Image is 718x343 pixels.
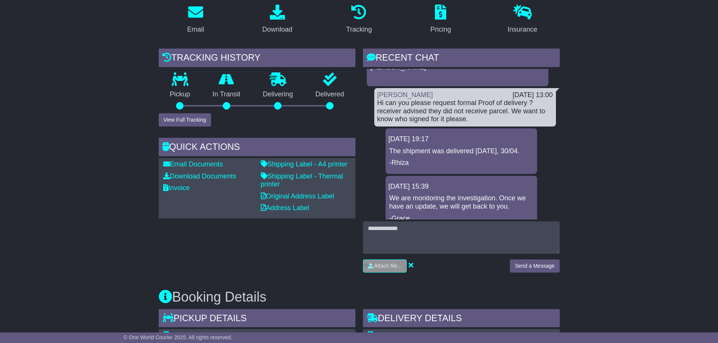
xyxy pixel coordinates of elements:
span: © One World Courier 2025. All rights reserved. [124,334,233,340]
div: RECENT CHAT [363,49,560,69]
span: [PERSON_NAME] [378,331,434,339]
a: Download [257,2,297,37]
div: Quick Actions [159,138,355,158]
div: Tracking [346,24,372,35]
a: Tracking [341,2,377,37]
p: Pickup [159,90,202,99]
div: Pricing [430,24,451,35]
p: Delivered [304,90,355,99]
a: [PERSON_NAME] [377,91,433,99]
h3: Booking Details [159,290,560,305]
span: AFER Logistics Pty Ltd [174,331,243,339]
a: Email Documents [163,160,223,168]
div: Pickup Details [159,309,355,329]
div: Insurance [508,24,537,35]
div: [DATE] 13:00 [513,91,553,99]
button: View Full Tracking [159,113,211,127]
div: Hi can you please request formal Proof of delivery ? receiver advised they did not receive parcel... [377,99,553,123]
a: Pricing [426,2,456,37]
div: Email [187,24,204,35]
a: Shipping Label - Thermal printer [261,172,343,188]
a: Invoice [163,184,190,192]
p: In Transit [201,90,252,99]
div: Download [262,24,292,35]
a: Original Address Label [261,192,334,200]
div: Tracking history [159,49,355,69]
div: [DATE] 19:17 [389,135,534,143]
a: Download Documents [163,172,236,180]
a: Email [182,2,209,37]
p: Delivering [252,90,305,99]
a: Insurance [503,2,542,37]
a: Address Label [261,204,309,212]
p: -Rhiza [389,159,533,167]
button: Send a Message [510,259,559,273]
p: The shipment was delivered [DATE], 30/04. [389,147,533,155]
a: Shipping Label - A4 printer [261,160,348,168]
p: We are monitoring the investigation. Once we have an update, we will get back to you. [389,194,533,210]
div: [DATE] 15:39 [389,183,534,191]
div: Delivery Details [363,309,560,329]
p: -Grace [389,215,533,223]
